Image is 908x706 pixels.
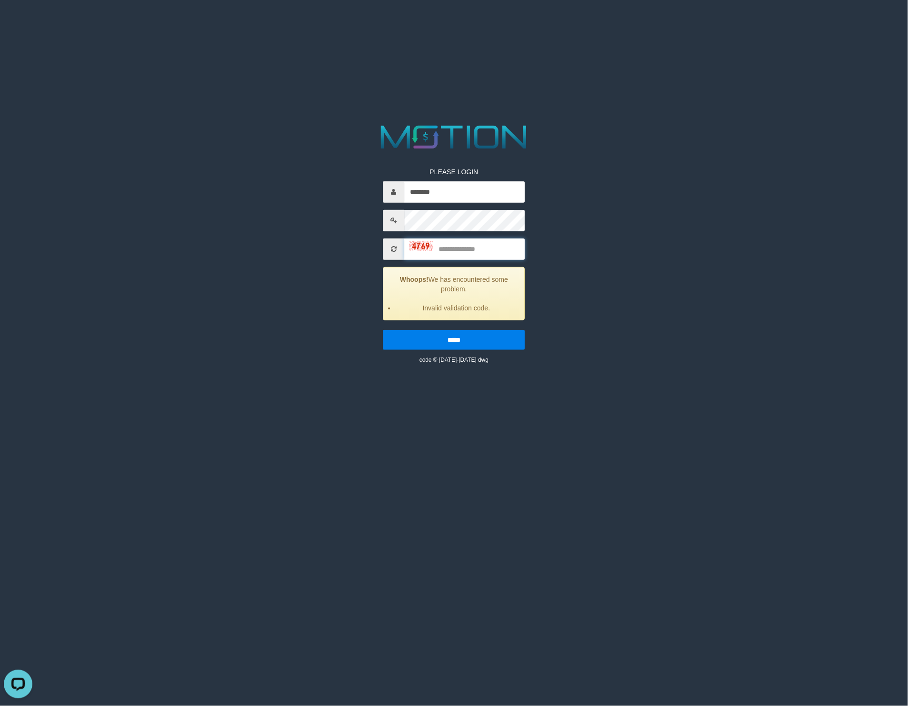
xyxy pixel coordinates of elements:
strong: Whoops! [400,276,429,283]
img: MOTION_logo.png [375,121,534,153]
small: code © [DATE]-[DATE] dwg [419,357,489,363]
p: PLEASE LOGIN [383,167,525,177]
button: Open LiveChat chat widget [4,4,32,32]
img: captcha [409,241,433,251]
div: We has encountered some problem. [383,267,525,320]
li: Invalid validation code. [396,303,518,313]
